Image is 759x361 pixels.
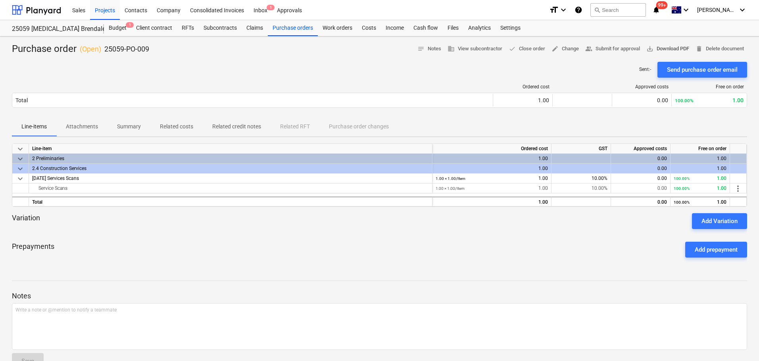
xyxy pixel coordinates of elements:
[268,20,318,36] a: Purchase orders
[701,216,738,226] div: Add Variation
[614,154,667,164] div: 0.00
[436,164,548,174] div: 1.00
[738,5,747,15] i: keyboard_arrow_down
[409,20,443,36] a: Cash flow
[15,97,28,103] div: Total
[432,144,551,154] div: Ordered cost
[675,97,744,103] div: 1.00
[674,164,726,174] div: 1.00
[652,5,660,15] i: notifications
[436,174,548,183] div: 1.00
[585,44,640,53] span: Submit for approval
[448,44,502,53] span: View subcontractor
[66,122,98,131] p: Attachments
[643,43,692,55] button: Download PDF
[12,242,54,258] p: Prepayments
[436,176,465,181] small: 1.00 × 1.00 / Item
[614,197,667,207] div: 0.00
[674,176,690,181] small: 100.00%
[505,43,548,55] button: Close order
[436,183,548,193] div: 1.00
[614,183,667,193] div: 0.00
[675,98,694,103] small: 100.00%
[674,174,726,183] div: 1.00
[674,200,690,204] small: 100.00%
[496,20,525,36] a: Settings
[212,122,261,131] p: Related credit notes
[696,44,744,53] span: Delete document
[12,25,94,33] div: 25059 [MEDICAL_DATA] Brendale Re-roof and New Shed
[674,183,726,193] div: 1.00
[549,5,559,15] i: format_size
[509,45,516,52] span: done
[448,45,455,52] span: business
[21,122,47,131] p: Line-items
[15,154,25,164] span: keyboard_arrow_down
[80,44,101,54] p: ( Open )
[667,65,738,75] div: Send purchase order email
[733,184,743,193] span: more_vert
[199,20,242,36] a: Subcontracts
[381,20,409,36] a: Income
[417,44,441,53] span: Notes
[675,84,744,90] div: Free on order
[177,20,199,36] div: RFTs
[697,7,737,13] span: [PERSON_NAME]
[719,323,759,361] iframe: Chat Widget
[692,213,747,229] button: Add Variation
[242,20,268,36] a: Claims
[615,97,668,103] div: 0.00
[674,154,726,164] div: 1.00
[463,20,496,36] a: Analytics
[674,186,690,191] small: 100.00%
[551,144,611,154] div: GST
[12,43,149,55] div: Purchase order
[646,44,689,53] span: Download PDF
[357,20,381,36] a: Costs
[443,20,463,36] a: Files
[32,183,429,193] div: Service Scans
[126,22,134,28] span: 1
[585,45,592,52] span: people_alt
[496,84,550,90] div: Ordered cost
[646,45,653,52] span: save_alt
[15,164,25,174] span: keyboard_arrow_down
[582,43,643,55] button: Submit for approval
[32,154,429,163] div: 2 Preliminaries
[551,45,559,52] span: edit
[104,44,149,54] p: 25059-PO-009
[417,45,425,52] span: notes
[104,20,131,36] a: Budget1
[32,164,429,173] div: 2.4 Construction Services
[559,5,568,15] i: keyboard_arrow_down
[551,183,611,193] div: 10.00%
[615,84,669,90] div: Approved costs
[590,3,646,17] button: Search
[117,122,141,131] p: Summary
[29,144,432,154] div: Line-item
[29,197,432,206] div: Total
[436,197,548,207] div: 1.00
[436,154,548,164] div: 1.00
[594,7,600,13] span: search
[15,144,25,154] span: keyboard_arrow_down
[318,20,357,36] div: Work orders
[548,43,582,55] button: Change
[575,5,582,15] i: Knowledge base
[656,1,668,9] span: 99+
[671,144,730,154] div: Free on order
[614,174,667,183] div: 0.00
[436,186,465,191] small: 1.00 × 1.00 / Item
[639,66,651,73] p: Sent : -
[12,291,747,301] p: Notes
[657,62,747,78] button: Send purchase order email
[551,44,579,53] span: Change
[551,174,611,183] div: 10.00%
[496,97,549,103] div: 1.00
